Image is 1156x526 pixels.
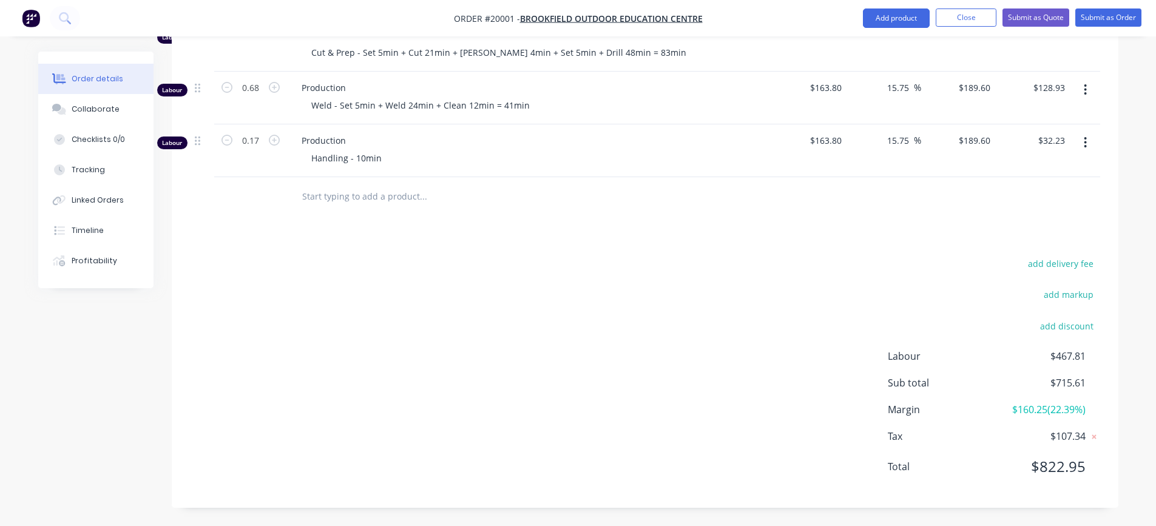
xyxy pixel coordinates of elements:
[1038,286,1100,303] button: add markup
[888,376,996,390] span: Sub total
[38,246,154,276] button: Profitability
[72,104,120,115] div: Collaborate
[72,255,117,266] div: Profitability
[995,429,1085,443] span: $107.34
[914,133,921,147] span: %
[157,31,188,44] div: Labour
[1034,317,1100,334] button: add discount
[302,134,768,147] span: Production
[888,349,996,363] span: Labour
[38,215,154,246] button: Timeline
[157,137,188,149] div: Labour
[157,84,188,96] div: Labour
[302,149,391,167] div: Handling - 10min
[22,9,40,27] img: Factory
[72,164,105,175] div: Tracking
[72,134,125,145] div: Checklists 0/0
[995,376,1085,390] span: $715.61
[888,429,996,443] span: Tax
[38,155,154,185] button: Tracking
[863,8,930,28] button: Add product
[995,349,1085,363] span: $467.81
[888,459,996,474] span: Total
[1002,8,1069,27] button: Submit as Quote
[1075,8,1141,27] button: Submit as Order
[302,81,768,94] span: Production
[1022,255,1100,272] button: add delivery fee
[995,402,1085,417] span: $160.25 ( 22.39 %)
[72,195,124,206] div: Linked Orders
[936,8,996,27] button: Close
[38,124,154,155] button: Checklists 0/0
[995,456,1085,477] span: $822.95
[38,64,154,94] button: Order details
[38,185,154,215] button: Linked Orders
[302,96,539,114] div: Weld - Set 5min + Weld 24min + Clean 12min = 41min
[38,94,154,124] button: Collaborate
[454,13,520,24] span: Order #20001 -
[302,184,544,209] input: Start typing to add a product...
[72,225,104,236] div: Timeline
[914,81,921,95] span: %
[302,44,696,61] div: Cut & Prep - Set 5min + Cut 21min + [PERSON_NAME] 4min + Set 5min + Drill 48min = 83min
[520,13,703,24] a: Brookfield Outdoor Education Centre
[888,402,996,417] span: Margin
[72,73,123,84] div: Order details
